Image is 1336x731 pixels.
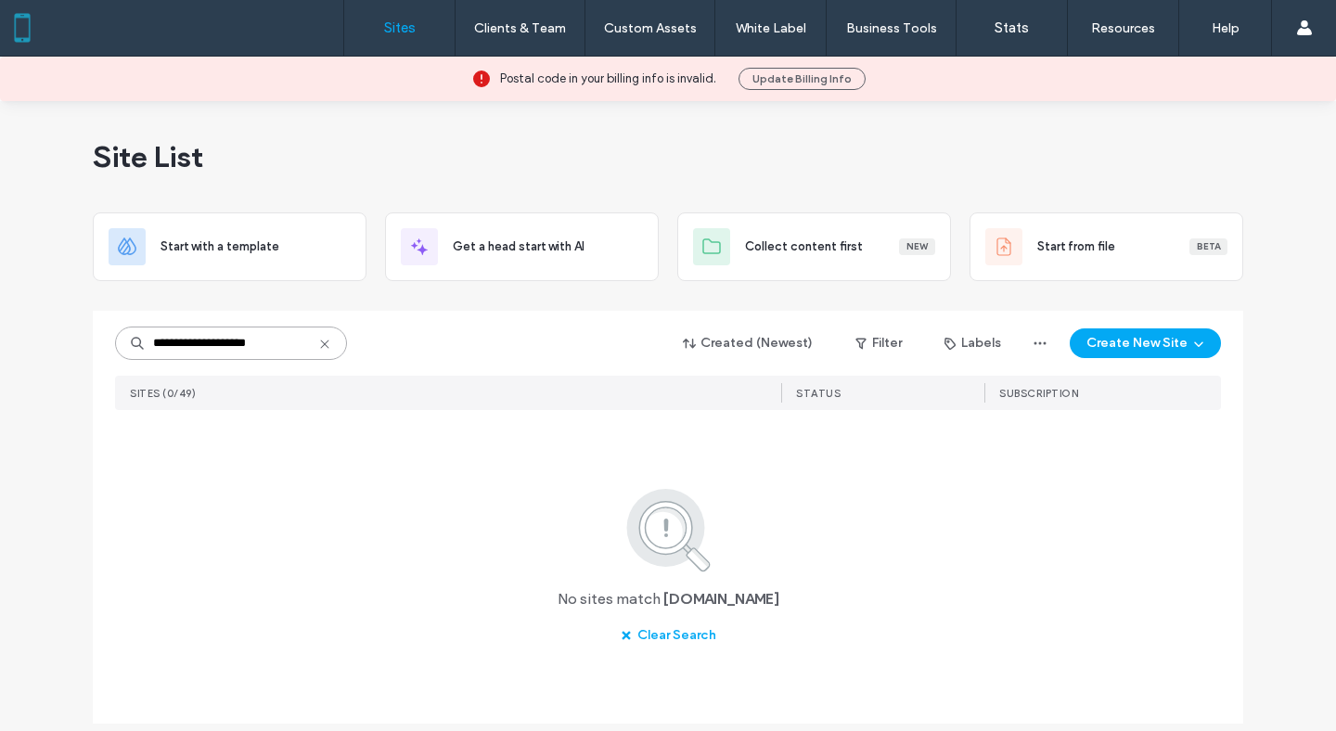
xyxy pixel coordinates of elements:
span: STATUS [796,387,841,400]
img: search.svg [601,485,736,574]
div: Start from fileBeta [970,212,1243,281]
label: Resources [1091,20,1155,36]
span: SUBSCRIPTION [999,387,1078,400]
span: No sites match [558,589,661,609]
label: Custom Assets [604,20,697,36]
button: Create New Site [1070,328,1221,358]
label: Sites [384,19,416,36]
label: Business Tools [846,20,937,36]
label: Help [1212,20,1240,36]
div: Collect content firstNew [677,212,951,281]
span: Site List [93,138,203,175]
span: Collect content first [745,237,863,256]
span: [DOMAIN_NAME] [663,589,779,609]
button: Created (Newest) [667,328,829,358]
div: Beta [1189,238,1227,255]
div: New [899,238,935,255]
label: Stats [995,19,1029,36]
button: Filter [837,328,920,358]
button: Update Billing Info [739,68,866,90]
span: Start with a template [161,237,279,256]
label: Clients & Team [474,20,566,36]
button: Clear Search [604,621,733,650]
span: Postal code in your billing info is invalid. [500,70,716,88]
div: Get a head start with AI [385,212,659,281]
span: SITES (0/49) [130,387,196,400]
label: White Label [736,20,806,36]
div: Start with a template [93,212,366,281]
span: Get a head start with AI [453,237,584,256]
button: Labels [928,328,1018,358]
span: Start from file [1037,237,1115,256]
span: Help [43,13,81,30]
